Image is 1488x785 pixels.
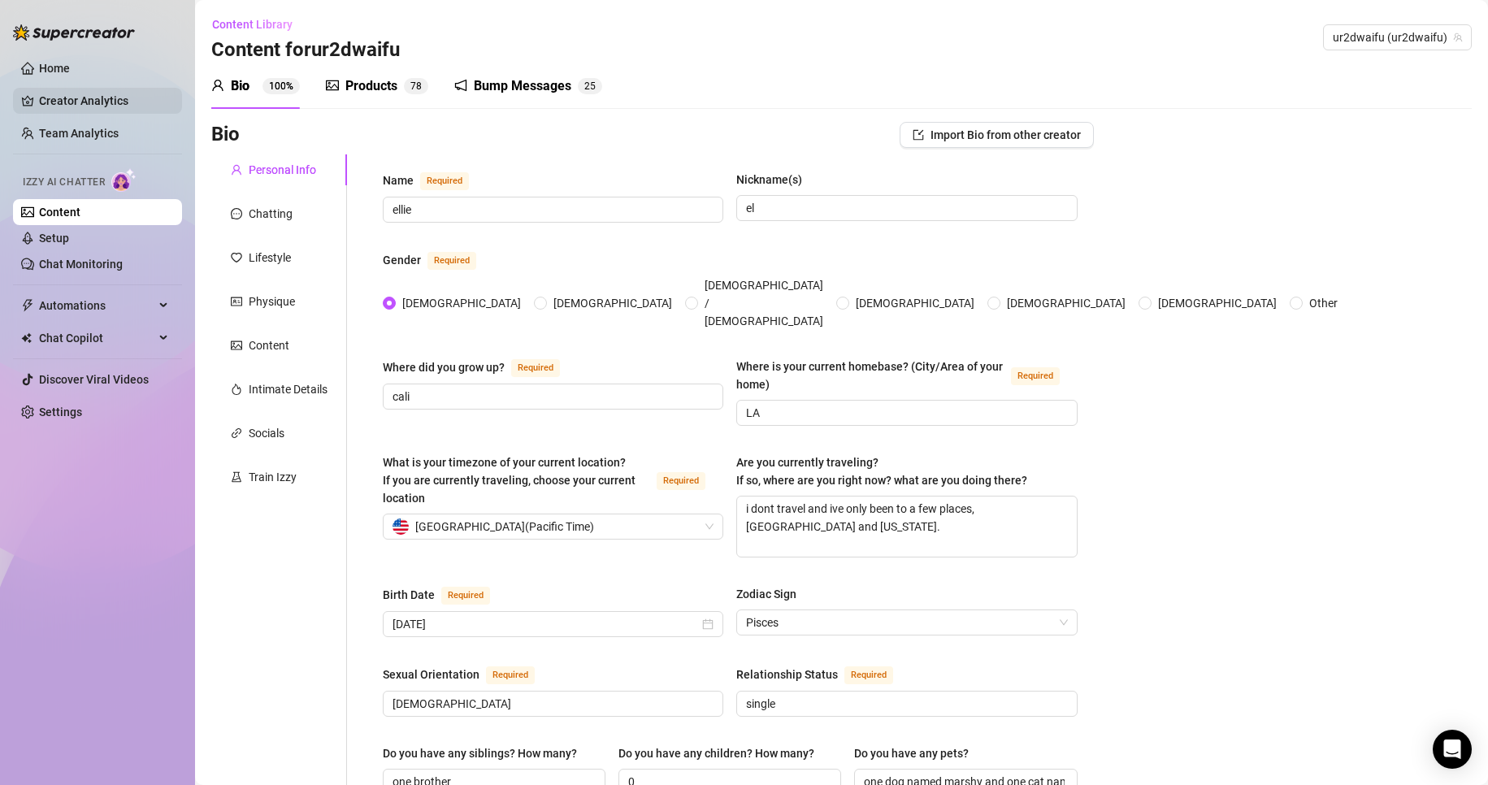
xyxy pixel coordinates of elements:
span: thunderbolt [21,299,34,312]
sup: 78 [404,78,428,94]
div: Nickname(s) [736,171,802,189]
span: Required [427,252,476,270]
span: Required [420,172,469,190]
span: 7 [410,80,416,92]
span: Required [441,587,490,605]
div: Open Intercom Messenger [1433,730,1472,769]
div: Lifestyle [249,249,291,267]
div: Birth Date [383,586,435,604]
span: [DEMOGRAPHIC_DATA] [1152,294,1283,312]
span: team [1453,33,1463,42]
span: user [211,79,224,92]
span: Izzy AI Chatter [23,175,105,190]
span: Automations [39,293,154,319]
span: fire [231,384,242,395]
span: What is your timezone of your current location? If you are currently traveling, choose your curre... [383,456,636,505]
div: Sexual Orientation [383,666,479,683]
span: [DEMOGRAPHIC_DATA] / [DEMOGRAPHIC_DATA] [698,276,830,330]
span: [DEMOGRAPHIC_DATA] [396,294,527,312]
div: Do you have any siblings? How many? [383,744,577,762]
span: Required [486,666,535,684]
div: Socials [249,424,284,442]
span: Chat Copilot [39,325,154,351]
h3: Bio [211,122,240,148]
textarea: i dont travel and ive only been to a few places, [GEOGRAPHIC_DATA] and [US_STATE]. [737,497,1076,557]
div: Do you have any children? How many? [618,744,814,762]
span: Required [1011,367,1060,385]
span: Required [511,359,560,377]
h3: Content for ur2dwaifu [211,37,400,63]
img: logo-BBDzfeDw.svg [13,24,135,41]
label: Do you have any pets? [854,744,980,762]
div: Name [383,171,414,189]
a: Setup [39,232,69,245]
a: Settings [39,406,82,419]
span: picture [326,79,339,92]
sup: 25 [578,78,602,94]
span: Other [1303,294,1344,312]
div: Train Izzy [249,468,297,486]
a: Content [39,206,80,219]
span: 2 [584,80,590,92]
label: Birth Date [383,585,508,605]
span: [DEMOGRAPHIC_DATA] [849,294,981,312]
span: Pisces [746,610,1067,635]
span: Content Library [212,18,293,31]
div: Do you have any pets? [854,744,969,762]
div: Bio [231,76,249,96]
span: [GEOGRAPHIC_DATA] ( Pacific Time ) [415,514,594,539]
span: ur2dwaifu (ur2dwaifu) [1333,25,1462,50]
div: Zodiac Sign [736,585,796,603]
div: Relationship Status [736,666,838,683]
span: heart [231,252,242,263]
span: idcard [231,296,242,307]
span: [DEMOGRAPHIC_DATA] [1000,294,1132,312]
label: Relationship Status [736,665,911,684]
label: Name [383,171,487,190]
label: Sexual Orientation [383,665,553,684]
div: Where is your current homebase? (City/Area of your home) [736,358,1004,393]
div: Bump Messages [474,76,571,96]
span: notification [454,79,467,92]
a: Team Analytics [39,127,119,140]
span: Import Bio from other creator [931,128,1081,141]
label: Nickname(s) [736,171,813,189]
span: 5 [590,80,596,92]
input: Name [393,201,710,219]
div: Physique [249,293,295,310]
button: Import Bio from other creator [900,122,1094,148]
input: Sexual Orientation [393,695,710,713]
a: Chat Monitoring [39,258,123,271]
img: us [393,518,409,535]
label: Do you have any siblings? How many? [383,744,588,762]
sup: 100% [262,78,300,94]
span: picture [231,340,242,351]
div: Intimate Details [249,380,328,398]
div: Where did you grow up? [383,358,505,376]
button: Content Library [211,11,306,37]
span: link [231,427,242,439]
div: Content [249,336,289,354]
span: message [231,208,242,219]
label: Do you have any children? How many? [618,744,826,762]
label: Zodiac Sign [736,585,808,603]
span: import [913,129,924,141]
img: AI Chatter [111,168,137,192]
input: Where did you grow up? [393,388,710,406]
div: Gender [383,251,421,269]
input: Where is your current homebase? (City/Area of your home) [746,404,1064,422]
label: Where did you grow up? [383,358,578,377]
a: Creator Analytics [39,88,169,114]
input: Birth Date [393,615,699,633]
input: Relationship Status [746,695,1064,713]
span: Required [844,666,893,684]
span: [DEMOGRAPHIC_DATA] [547,294,679,312]
div: Products [345,76,397,96]
span: Are you currently traveling? If so, where are you right now? what are you doing there? [736,456,1027,487]
label: Where is your current homebase? (City/Area of your home) [736,358,1077,393]
div: Personal Info [249,161,316,179]
input: Nickname(s) [746,199,1064,217]
a: Home [39,62,70,75]
span: user [231,164,242,176]
span: Required [657,472,705,490]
